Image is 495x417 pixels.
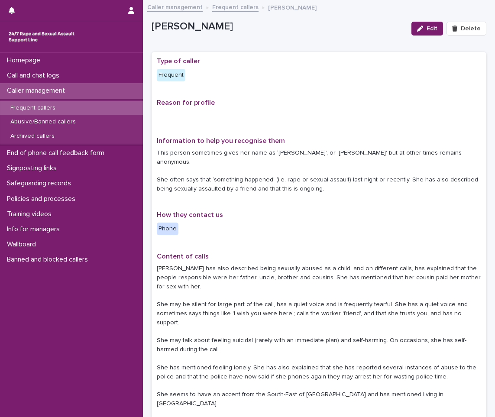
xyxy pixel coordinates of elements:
[3,240,43,249] p: Wallboard
[3,104,62,112] p: Frequent callers
[157,149,481,194] p: This person sometimes gives her name as ‘[PERSON_NAME]’, or '[PERSON_NAME]' but at other times re...
[3,179,78,187] p: Safeguarding records
[157,69,185,81] div: Frequent
[157,99,215,106] span: Reason for profile
[3,225,67,233] p: Info for managers
[157,223,178,235] div: Phone
[152,20,404,33] p: [PERSON_NAME]
[3,149,111,157] p: End of phone call feedback form
[427,26,437,32] span: Edit
[212,2,259,12] a: Frequent callers
[3,133,61,140] p: Archived callers
[411,22,443,36] button: Edit
[147,2,203,12] a: Caller management
[3,195,82,203] p: Policies and processes
[157,137,285,144] span: Information to help you recognise them
[157,58,200,65] span: Type of caller
[461,26,481,32] span: Delete
[157,211,223,218] span: How they contact us
[3,87,72,95] p: Caller management
[3,164,64,172] p: Signposting links
[268,2,317,12] p: [PERSON_NAME]
[3,118,83,126] p: Abusive/Banned callers
[7,28,76,45] img: rhQMoQhaT3yELyF149Cw
[3,56,47,65] p: Homepage
[3,210,58,218] p: Training videos
[157,110,481,120] p: -
[157,253,209,260] span: Content of calls
[446,22,486,36] button: Delete
[3,255,95,264] p: Banned and blocked callers
[3,71,66,80] p: Call and chat logs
